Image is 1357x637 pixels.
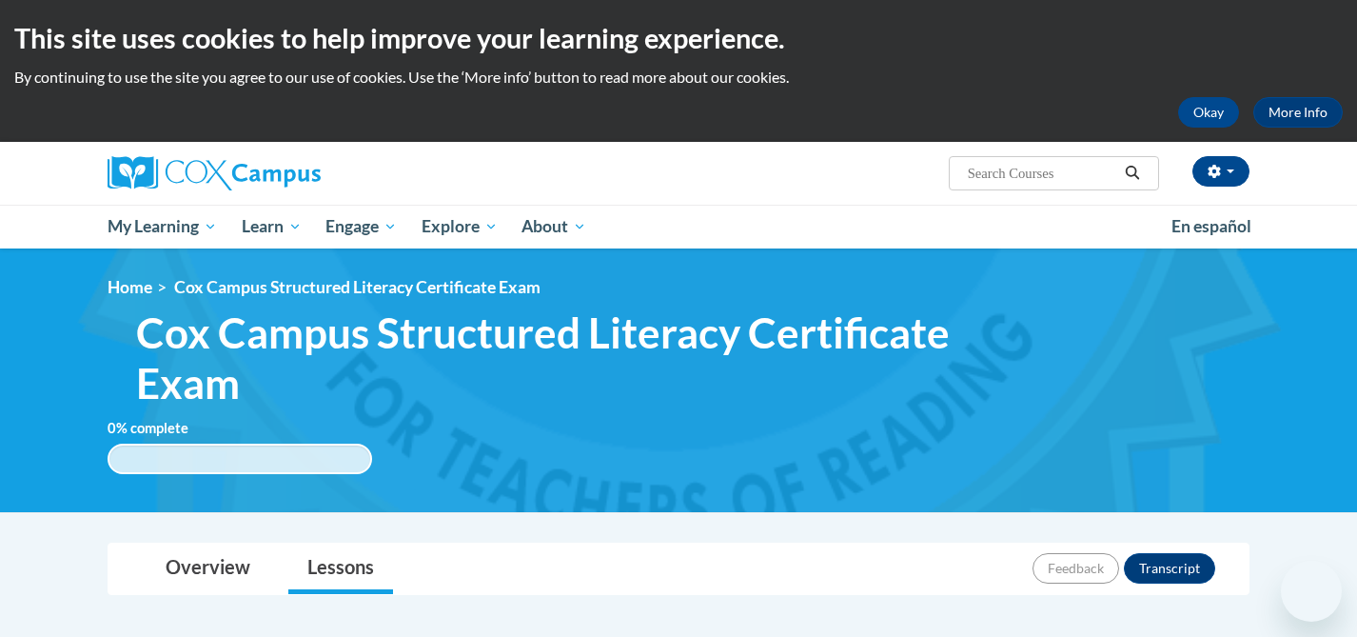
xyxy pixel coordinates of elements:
[966,162,1118,185] input: Search Courses
[1124,553,1215,584] button: Transcript
[14,67,1343,88] p: By continuing to use the site you agree to our use of cookies. Use the ‘More info’ button to read...
[288,544,393,594] a: Lessons
[1118,162,1147,185] button: Search
[422,215,498,238] span: Explore
[313,205,409,249] a: Engage
[95,205,229,249] a: My Learning
[1281,561,1342,622] iframe: Button to launch messaging window
[147,544,269,594] a: Overview
[108,156,321,190] img: Cox Campus
[108,215,217,238] span: My Learning
[174,277,541,297] span: Cox Campus Structured Literacy Certificate Exam
[1253,97,1343,128] a: More Info
[108,277,152,297] a: Home
[1178,97,1239,128] button: Okay
[510,205,600,249] a: About
[325,215,397,238] span: Engage
[108,420,116,436] span: 0
[242,215,302,238] span: Learn
[108,418,217,439] label: % complete
[1192,156,1249,187] button: Account Settings
[136,308,986,408] span: Cox Campus Structured Literacy Certificate Exam
[1159,207,1264,247] a: En español
[1032,553,1119,584] button: Feedback
[1171,216,1251,236] span: En español
[521,215,586,238] span: About
[108,156,469,190] a: Cox Campus
[409,205,510,249] a: Explore
[79,205,1278,249] div: Main menu
[14,19,1343,57] h2: This site uses cookies to help improve your learning experience.
[229,205,314,249] a: Learn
